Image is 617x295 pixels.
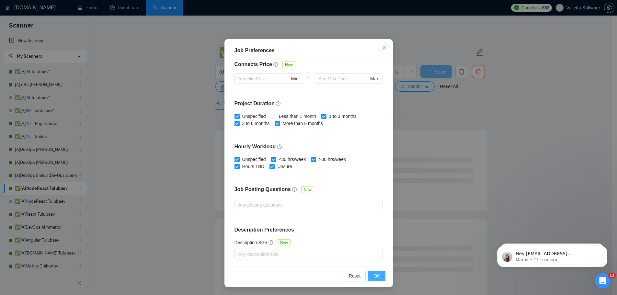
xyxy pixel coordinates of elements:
[240,120,272,127] span: 3 to 6 months
[370,75,379,82] span: Max
[595,273,611,289] iframe: Intercom live chat
[278,239,291,246] span: New
[234,186,291,193] h4: Job Posting Questions
[301,186,314,193] span: New
[375,39,393,57] button: Close
[302,74,314,92] div: -
[349,272,361,279] span: Reset
[234,47,383,54] div: Job Preferences
[234,143,383,151] h4: Hourly Workload
[276,113,319,120] span: Less than 1 month
[292,187,297,192] span: question-circle
[282,61,295,68] span: New
[316,156,348,163] span: >30 hrs/week
[487,232,617,278] iframe: Intercom notifications сообщение
[273,62,279,67] span: question-circle
[240,163,267,170] span: Hours TBD
[326,113,359,120] span: 1 to 3 months
[319,75,369,82] input: Any Max Price
[276,101,281,106] span: question-circle
[344,271,366,281] button: Reset
[368,271,385,281] button: OK
[277,144,282,149] span: question-circle
[382,45,387,50] span: close
[234,100,383,108] h4: Project Duration
[240,113,269,120] span: Unspecified
[240,156,269,163] span: Unspecified
[269,240,274,245] span: question-circle
[373,272,380,279] span: OK
[234,226,383,234] h4: Description Preferences
[234,239,267,246] h5: Description Size
[280,120,326,127] span: More than 6 months
[276,156,309,163] span: <30 hrs/week
[275,163,294,170] span: Unsure
[608,273,616,278] span: 11
[238,75,290,82] input: Any Min Price
[291,75,299,82] span: Min
[234,61,272,68] h4: Connects Price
